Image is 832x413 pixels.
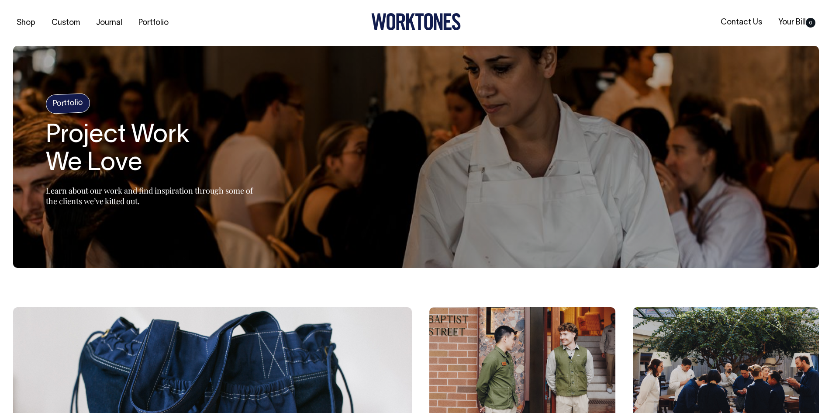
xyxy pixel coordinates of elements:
[93,16,126,30] a: Journal
[45,93,90,114] h4: Portfolio
[717,15,766,30] a: Contact Us
[48,16,83,30] a: Custom
[46,122,264,178] h2: Project Work We Love
[46,185,264,206] p: Learn about our work and find inspiration through some of the clients we’ve kitted out.
[135,16,172,30] a: Portfolio
[775,15,819,30] a: Your Bill0
[806,18,815,28] span: 0
[13,16,39,30] a: Shop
